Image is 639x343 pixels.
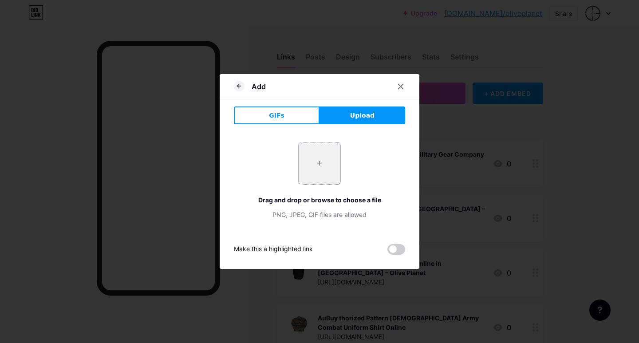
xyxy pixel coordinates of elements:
[234,244,313,255] div: Make this a highlighted link
[234,210,405,219] div: PNG, JPEG, GIF files are allowed
[350,111,375,120] span: Upload
[319,106,405,124] button: Upload
[269,111,284,120] span: GIFs
[252,81,266,92] div: Add
[234,106,319,124] button: GIFs
[234,195,405,205] div: Drag and drop or browse to choose a file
